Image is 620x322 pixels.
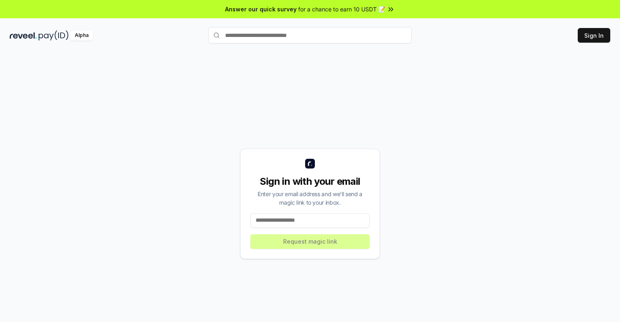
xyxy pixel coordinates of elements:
[225,5,297,13] span: Answer our quick survey
[39,30,69,41] img: pay_id
[250,190,370,207] div: Enter your email address and we’ll send a magic link to your inbox.
[10,30,37,41] img: reveel_dark
[250,175,370,188] div: Sign in with your email
[70,30,93,41] div: Alpha
[578,28,610,43] button: Sign In
[298,5,385,13] span: for a chance to earn 10 USDT 📝
[305,159,315,169] img: logo_small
